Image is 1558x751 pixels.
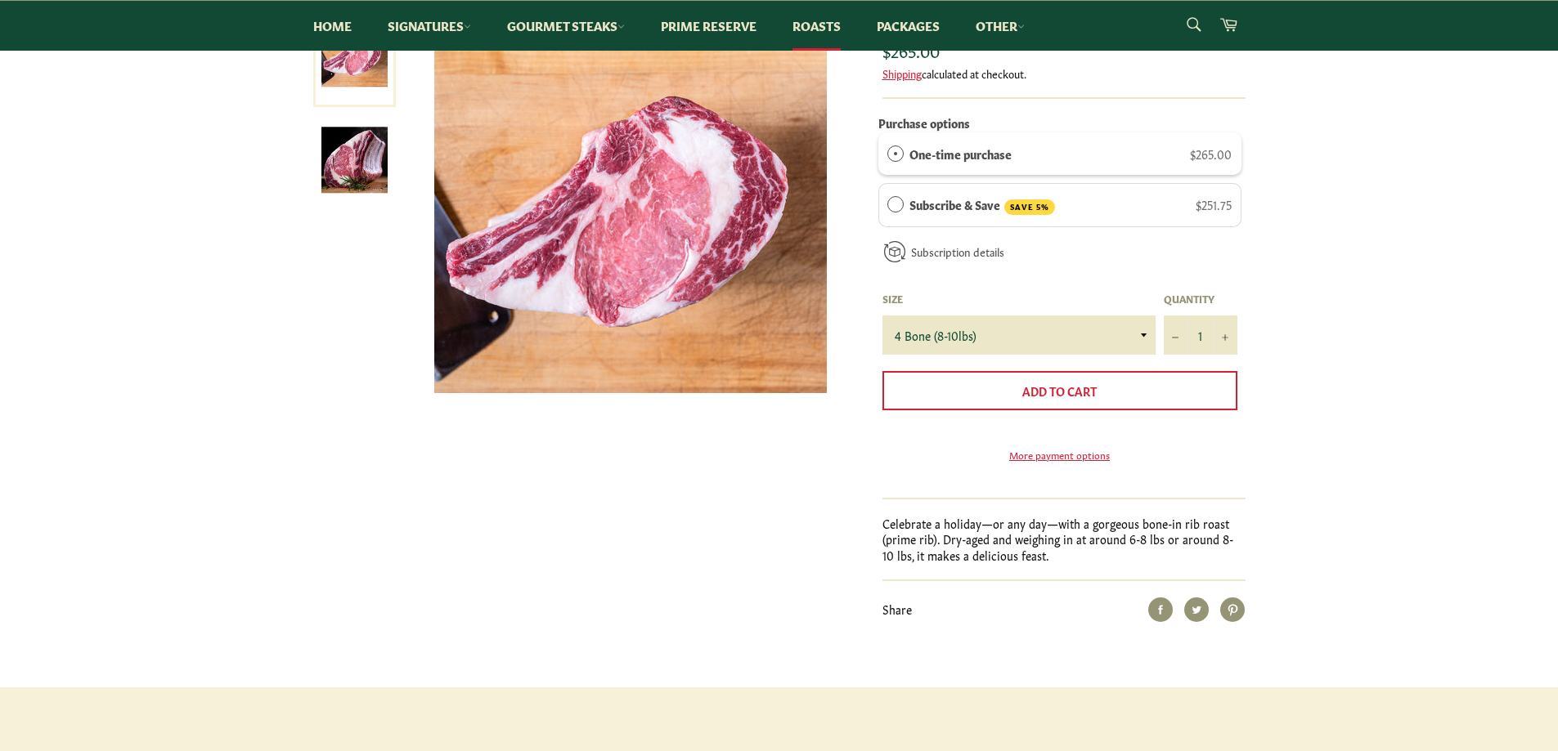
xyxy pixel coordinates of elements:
label: Subscribe & Save [909,195,1055,215]
a: Packages [860,1,956,51]
label: One-time purchase [909,145,1012,163]
a: Shipping [882,65,922,81]
button: Reduce item quantity by one [1164,315,1188,355]
label: Size [882,292,1156,306]
button: Add to Cart [882,371,1237,410]
p: Celebrate a holiday—or any day—with a gorgeous bone-in rib roast (prime rib). Dry-aged and weighi... [882,516,1246,563]
span: Add to Cart [1022,382,1097,399]
a: Subscription details [911,244,1004,259]
img: Bone-in Rib Roast [321,127,388,193]
a: Other [959,1,1041,51]
span: Share [882,601,912,617]
div: One-time purchase [887,145,904,163]
a: Prime Reserve [644,1,773,51]
label: Quantity [1164,292,1237,306]
a: Signatures [371,1,487,51]
button: Increase item quantity by one [1213,315,1237,355]
span: SAVE 5% [1004,199,1055,215]
label: Purchase options [878,114,970,131]
a: Home [297,1,368,51]
span: $251.75 [1196,196,1232,212]
div: Subscribe & Save [887,195,904,213]
a: Gourmet Steaks [491,1,641,51]
img: Bone-in Rib Roast [434,1,827,393]
a: Roasts [776,1,857,51]
a: More payment options [882,448,1237,462]
div: calculated at checkout. [882,66,1246,81]
span: $265.00 [1190,145,1232,162]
